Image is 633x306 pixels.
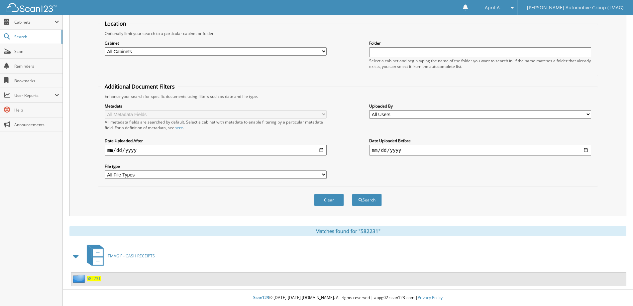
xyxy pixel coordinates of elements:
[14,63,59,69] span: Reminders
[87,276,101,281] a: 582231
[369,145,591,155] input: end
[83,243,155,269] a: TMAG F - CASH RECEIPTS
[101,83,178,90] legend: Additional Document Filters
[314,194,344,206] button: Clear
[105,145,327,155] input: start
[14,78,59,84] span: Bookmarks
[174,125,183,131] a: here
[14,49,59,54] span: Scan
[14,34,58,40] span: Search
[105,138,327,144] label: Date Uploaded After
[14,107,59,113] span: Help
[418,295,443,300] a: Privacy Policy
[14,19,54,25] span: Cabinets
[600,274,633,306] iframe: Chat Widget
[105,119,327,131] div: All metadata fields are searched by default. Select a cabinet with metadata to enable filtering b...
[369,138,591,144] label: Date Uploaded Before
[101,31,594,36] div: Optionally limit your search to a particular cabinet or folder
[101,20,130,27] legend: Location
[69,226,626,236] div: Matches found for "582231"
[253,295,269,300] span: Scan123
[369,40,591,46] label: Folder
[369,58,591,69] div: Select a cabinet and begin typing the name of the folder you want to search in. If the name match...
[527,6,623,10] span: [PERSON_NAME] Automotive Group (TMAG)
[369,103,591,109] label: Uploaded By
[14,122,59,128] span: Announcements
[63,290,633,306] div: © [DATE]-[DATE] [DOMAIN_NAME]. All rights reserved | appg02-scan123-com |
[105,103,327,109] label: Metadata
[73,274,87,283] img: folder2.png
[14,93,54,98] span: User Reports
[7,3,56,12] img: scan123-logo-white.svg
[105,163,327,169] label: File type
[105,40,327,46] label: Cabinet
[485,6,501,10] span: April A.
[101,94,594,99] div: Enhance your search for specific documents using filters such as date and file type.
[352,194,382,206] button: Search
[108,253,155,259] span: TMAG F - CASH RECEIPTS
